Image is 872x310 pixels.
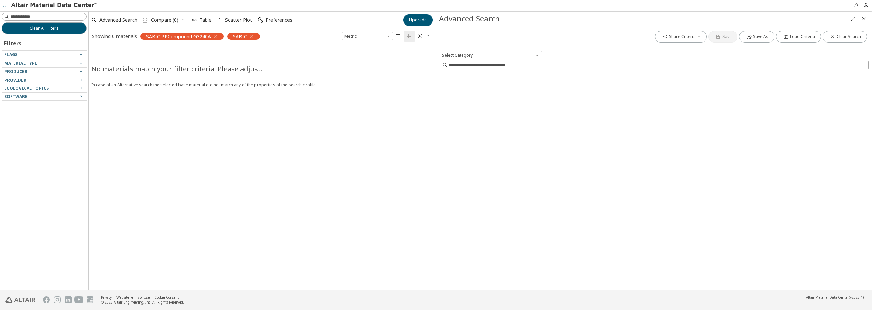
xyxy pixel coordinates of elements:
[776,31,821,43] button: Load Criteria
[151,18,178,22] span: Compare (0)
[154,295,179,300] a: Cookie Consent
[5,297,35,303] img: Altair Engineering
[2,84,87,93] button: Ecological Topics
[415,31,433,42] button: Theme
[2,76,87,84] button: Provider
[409,17,427,23] span: Upgrade
[837,34,861,39] span: Clear Search
[790,34,815,39] span: Load Criteria
[407,33,412,39] i: 
[858,13,869,24] button: Close
[404,31,415,42] button: Tile View
[393,31,404,42] button: Table View
[439,13,847,24] div: Advanced Search
[2,68,87,76] button: Producer
[4,52,17,58] span: Flags
[418,33,423,39] i: 
[2,34,25,50] div: Filters
[200,18,212,22] span: Table
[225,18,252,22] span: Scatter Plot
[92,33,137,39] div: Showing 0 materials
[146,33,211,39] span: SABIC PPCompound G3240A
[101,300,184,305] div: © 2025 Altair Engineering, Inc. All Rights Reserved.
[116,295,150,300] a: Website Terms of Use
[4,94,27,99] span: Software
[99,18,137,22] span: Advanced Search
[753,34,768,39] span: Save As
[669,34,696,39] span: Share Criteria
[4,85,49,91] span: Ecological Topics
[396,33,401,39] i: 
[143,17,148,23] i: 
[2,93,87,101] button: Software
[847,13,858,24] button: Full Screen
[4,69,27,75] span: Producer
[4,77,26,83] span: Provider
[655,31,707,43] button: Share Criteria
[806,295,864,300] div: (v2025.1)
[403,14,433,26] button: Upgrade
[806,295,849,300] span: Altair Material Data Center
[30,26,59,31] span: Clear All Filters
[342,32,393,40] span: Metric
[440,51,542,59] span: Select Category
[2,59,87,67] button: Material Type
[708,31,737,43] button: Save
[266,18,292,22] span: Preferences
[11,2,98,9] img: Altair Material Data Center
[722,34,732,39] span: Save
[233,33,247,39] span: SABIC
[4,60,37,66] span: Material Type
[823,31,867,43] button: Clear Search
[342,32,393,40] div: Unit System
[101,295,112,300] a: Privacy
[258,17,263,23] i: 
[2,22,87,34] button: Clear All Filters
[739,31,774,43] button: Save As
[2,51,87,59] button: Flags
